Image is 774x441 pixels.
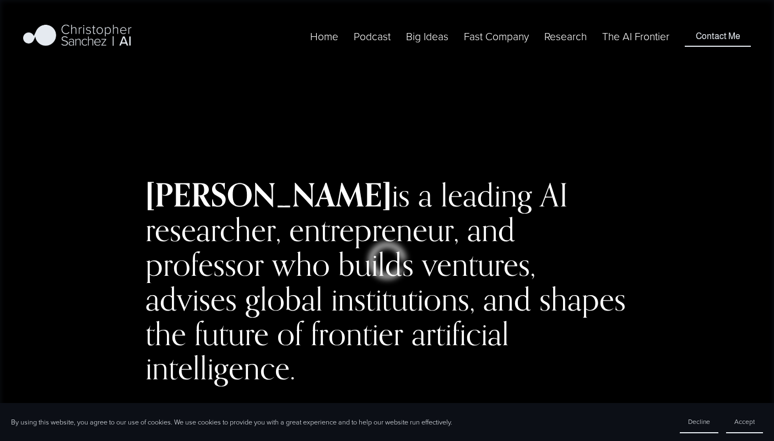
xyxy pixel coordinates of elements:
img: Christopher Sanchez | AI [23,23,132,50]
a: folder dropdown [406,28,448,45]
button: Accept [726,411,763,433]
a: folder dropdown [464,28,529,45]
p: By using this website, you agree to our use of cookies. We use cookies to provide you with a grea... [11,417,452,427]
a: The AI Frontier [602,28,669,45]
button: Decline [680,411,718,433]
a: Podcast [354,28,391,45]
h2: is a leading AI researcher, entrepreneur, and professor who builds ventures, advises global insti... [145,178,629,385]
a: Contact Me [685,26,750,47]
span: Decline [688,417,710,426]
span: Research [544,29,587,43]
span: Fast Company [464,29,529,43]
a: folder dropdown [544,28,587,45]
a: Home [310,28,338,45]
strong: [PERSON_NAME] [145,175,392,215]
span: Big Ideas [406,29,448,43]
span: Accept [734,417,755,426]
